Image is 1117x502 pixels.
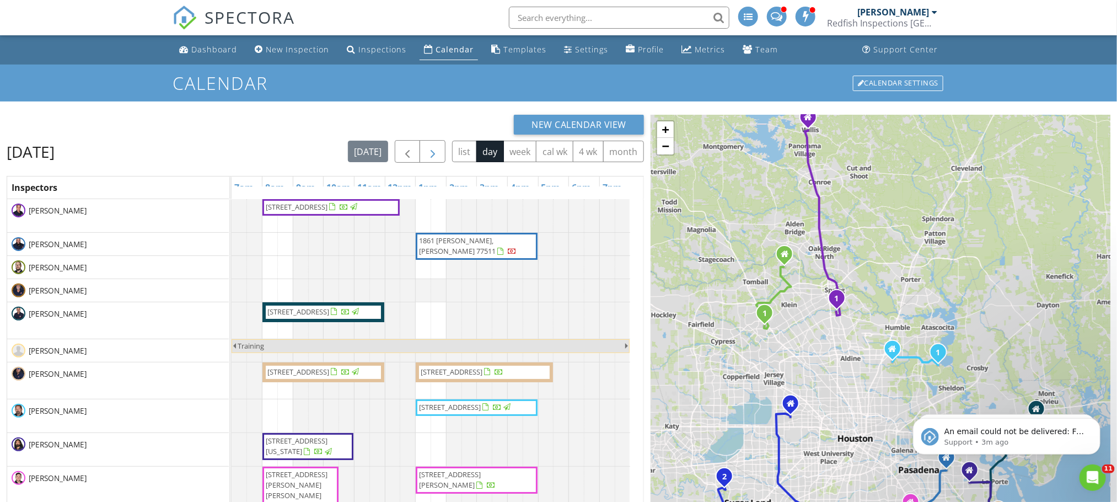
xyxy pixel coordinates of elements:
[509,7,729,29] input: Search everything...
[936,349,941,357] i: 1
[26,239,89,250] span: [PERSON_NAME]
[452,141,477,162] button: list
[722,473,727,481] i: 2
[12,344,25,357] img: default-user-f0147aede5fd5fa78ca7ade42f37bd4542148d508eef1c3d3ea960f66861d68b.jpg
[175,40,241,60] a: Dashboard
[873,44,938,55] div: Support Center
[514,115,644,135] button: New Calendar View
[232,179,256,196] a: 7am
[26,345,89,356] span: [PERSON_NAME]
[896,395,1117,472] iframe: Intercom notifications message
[938,352,945,359] div: 13726 Windsor Garden Ln, Houston, TX 77044
[12,260,25,274] img: james_photo.jpg
[267,307,329,317] span: [STREET_ADDRESS]
[267,367,329,377] span: [STREET_ADDRESS]
[436,44,474,55] div: Calendar
[416,179,441,196] a: 1pm
[12,437,25,451] img: ruben_photo.jpg
[358,44,406,55] div: Inspections
[266,202,327,212] span: [STREET_ADDRESS]
[26,473,89,484] span: [PERSON_NAME]
[762,310,767,318] i: 1
[12,471,25,485] img: photo.jpg
[476,141,504,162] button: day
[173,15,295,38] a: SPECTORA
[835,295,839,303] i: 1
[791,403,797,410] div: 1902 Elmview Dr, Houston TX 77080
[266,436,327,456] span: [STREET_ADDRESS][US_STATE]
[26,205,89,216] span: [PERSON_NAME]
[755,44,778,55] div: Team
[342,40,411,60] a: Inspections
[12,367,25,381] img: dsc_1512a_trey_medium.jpg
[12,237,25,251] img: dsc_4207a_stevenwichkoski_xl.jpg
[355,179,384,196] a: 11am
[419,236,496,256] span: 1861 [PERSON_NAME], [PERSON_NAME] 77511
[573,141,604,162] button: 4 wk
[487,40,551,60] a: Templates
[266,44,329,55] div: New Inspection
[420,40,478,60] a: Calendar
[853,76,943,91] div: Calendar Settings
[262,179,287,196] a: 8am
[852,74,944,92] a: Calendar Settings
[385,179,415,196] a: 12pm
[508,179,533,196] a: 4pm
[26,262,89,273] span: [PERSON_NAME]
[657,138,674,154] a: Zoom out
[447,179,471,196] a: 2pm
[970,470,976,477] div: 9910 Old Orchard Rd, La Porte TX 77571
[738,40,782,60] a: Team
[857,7,929,18] div: [PERSON_NAME]
[808,117,815,124] div: 502 W. Montgomery #249, Willis TX 77378
[12,204,25,217] img: dsc_2707a_keithjeanes_medium.jpg
[785,254,791,260] div: 8119 Hideaway Lake Cir, Spring TX 77389
[603,141,644,162] button: month
[419,469,481,490] span: [STREET_ADDRESS][PERSON_NAME]
[539,179,563,196] a: 5pm
[827,18,937,29] div: Redfish Inspections Houston
[26,308,89,319] span: [PERSON_NAME]
[677,40,729,60] a: Metrics
[250,40,334,60] a: New Inspection
[173,73,944,93] h1: Calendar
[266,469,327,500] span: [STREET_ADDRESS][PERSON_NAME][PERSON_NAME]
[560,40,613,60] a: Settings
[12,307,25,321] img: jcs_4180a_richardlewis_medium.jpg
[657,121,674,138] a: Zoom in
[503,44,546,55] div: Templates
[26,369,89,380] span: [PERSON_NAME]
[12,404,25,418] img: steves_photo_3.jpg
[575,44,608,55] div: Settings
[26,439,89,450] span: [PERSON_NAME]
[324,179,353,196] a: 10am
[420,140,445,163] button: Next day
[858,40,942,60] a: Support Center
[421,367,482,377] span: [STREET_ADDRESS]
[26,285,89,296] span: [PERSON_NAME]
[12,284,25,297] img: dsc_1500a_bill_medium.jpg
[765,313,771,319] div: 11702 Finnick Bend Ln, Tomball, TX 77377
[419,402,481,412] span: [STREET_ADDRESS]
[695,44,725,55] div: Metrics
[477,179,502,196] a: 3pm
[238,341,264,351] span: Training
[348,141,388,162] button: [DATE]
[837,298,844,305] div: 22222 Greenbrook Dr, Houston, TX 77073
[12,181,57,194] span: Inspectors
[191,44,237,55] div: Dashboard
[293,179,318,196] a: 9am
[1102,464,1115,473] span: 11
[7,141,55,163] h2: [DATE]
[26,405,89,416] span: [PERSON_NAME]
[569,179,594,196] a: 6pm
[536,141,573,162] button: cal wk
[503,141,537,162] button: week
[173,6,197,30] img: The Best Home Inspection Software - Spectora
[638,44,664,55] div: Profile
[893,349,899,355] div: 7510 Garden Knoll Ln, Humble TX 77396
